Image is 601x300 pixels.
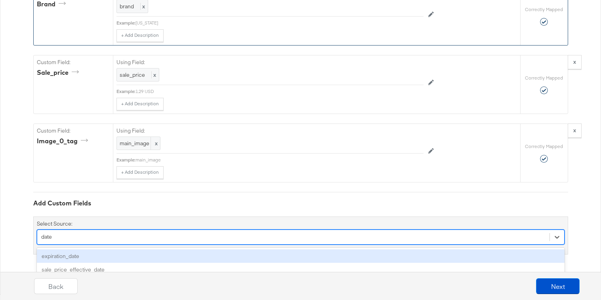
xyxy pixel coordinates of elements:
[37,249,565,263] div: expiration_date
[525,75,563,81] label: Correctly Mapped
[573,127,576,134] strong: x
[116,88,135,95] div: Example:
[525,143,563,150] label: Correctly Mapped
[37,263,565,277] div: sale_price_effective_date
[151,137,160,150] span: x
[135,20,424,26] div: [US_STATE]
[568,123,582,138] button: x
[37,220,73,228] label: Select Source:
[135,88,424,95] div: 1.29 USD
[120,71,145,78] span: sale_price
[34,278,78,294] button: Back
[536,278,580,294] button: Next
[140,3,145,10] span: x
[135,157,424,163] div: main_image
[37,137,91,146] div: image_0_tag
[120,140,157,147] span: main_image
[116,127,424,135] label: Using Field:
[573,58,576,65] strong: x
[37,59,110,66] label: Custom Field:
[116,29,164,42] button: + Add Description
[33,199,568,208] div: Add Custom Fields
[568,55,582,69] button: x
[151,71,156,78] span: x
[37,68,82,77] div: sale_price
[116,157,135,163] div: Example:
[116,166,164,179] button: + Add Description
[116,20,135,26] div: Example:
[120,3,134,10] span: brand
[116,59,424,66] label: Using Field:
[116,98,164,110] button: + Add Description
[525,6,563,13] label: Correctly Mapped
[37,127,110,135] label: Custom Field:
